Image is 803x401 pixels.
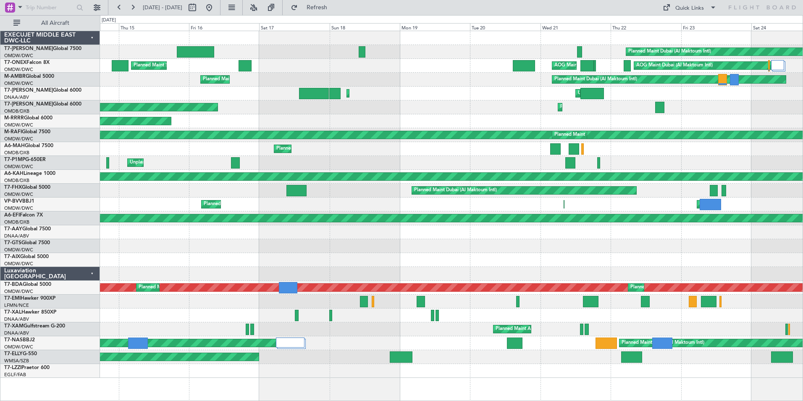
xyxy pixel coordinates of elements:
div: Planned Maint Dubai (Al Maktoum Intl) [554,73,637,86]
span: T7-[PERSON_NAME] [4,88,53,93]
a: T7-LZZIPraetor 600 [4,365,50,370]
span: T7-EMI [4,296,21,301]
span: T7-XAM [4,324,24,329]
a: VP-BVVBBJ1 [4,199,34,204]
div: Sat 17 [259,23,329,31]
div: Fri 16 [189,23,259,31]
a: OMDW/DWC [4,288,33,295]
span: All Aircraft [22,20,89,26]
a: DNAA/ABV [4,94,29,100]
span: A6-MAH [4,143,25,148]
div: Planned Maint Dubai (Al Maktoum Intl) [699,198,782,211]
a: T7-NASBBJ2 [4,338,35,343]
a: T7-P1MPG-650ER [4,157,46,162]
div: Planned Maint Abuja ([PERSON_NAME] Intl) [496,323,590,335]
input: Trip Number [26,1,74,14]
span: T7-FHX [4,185,22,190]
div: Quick Links [675,4,704,13]
a: M-AMBRGlobal 5000 [4,74,54,79]
div: Sun 18 [330,23,400,31]
a: T7-AIXGlobal 5000 [4,254,49,259]
span: M-RRRR [4,116,24,121]
div: Planned Maint [GEOGRAPHIC_DATA] ([GEOGRAPHIC_DATA] Intl) [276,142,417,155]
div: Planned Maint Dubai (Al Maktoum Intl) [628,45,711,58]
a: OMDW/DWC [4,261,33,267]
div: Planned Maint Dubai (Al Maktoum Intl) [630,281,713,294]
div: Tue 20 [470,23,540,31]
a: T7-ELLYG-550 [4,351,37,356]
a: OMDW/DWC [4,53,33,59]
button: Quick Links [659,1,721,14]
span: T7-AAY [4,227,22,232]
a: T7-[PERSON_NAME]Global 6000 [4,88,81,93]
a: OMDB/DXB [4,150,29,156]
a: EGLF/FAB [4,372,26,378]
button: All Aircraft [9,16,91,30]
a: OMDW/DWC [4,122,33,128]
span: T7-LZZI [4,365,21,370]
div: [DATE] [102,17,116,24]
a: OMDB/DXB [4,177,29,184]
a: A6-KAHLineage 1000 [4,171,55,176]
span: T7-[PERSON_NAME] [4,102,53,107]
a: A6-EFIFalcon 7X [4,213,43,218]
a: OMDW/DWC [4,205,33,211]
a: DNAA/ABV [4,316,29,322]
span: T7-ELLY [4,351,23,356]
a: M-RAFIGlobal 7500 [4,129,50,135]
a: M-RRRRGlobal 6000 [4,116,52,121]
div: Planned Maint Dubai (Al Maktoum Intl) [204,198,286,211]
a: OMDW/DWC [4,191,33,198]
a: OMDW/DWC [4,80,33,87]
div: Fri 23 [681,23,751,31]
button: Refresh [287,1,337,14]
a: DNAA/ABV [4,233,29,239]
span: T7-BDA [4,282,23,287]
div: Planned Maint Dubai (Al Maktoum Intl) [554,129,637,141]
span: T7-P1MP [4,157,25,162]
div: Wed 21 [541,23,611,31]
div: Planned Maint Dubai (Al Maktoum Intl) [139,281,221,294]
span: T7-GTS [4,240,21,245]
a: T7-[PERSON_NAME]Global 6000 [4,102,81,107]
a: A6-MAHGlobal 7500 [4,143,53,148]
span: A6-EFI [4,213,20,218]
a: LFMN/NCE [4,302,29,309]
div: Unplanned Maint Nice ([GEOGRAPHIC_DATA]) [130,156,229,169]
span: T7-AIX [4,254,20,259]
a: OMDW/DWC [4,66,33,73]
div: Mon 19 [400,23,470,31]
div: Thu 15 [119,23,189,31]
div: Planned Maint Dubai (Al Maktoum Intl) [203,73,286,86]
div: Planned Maint [GEOGRAPHIC_DATA] ([GEOGRAPHIC_DATA] Intl) [560,101,701,113]
div: AOG Maint Paris ([GEOGRAPHIC_DATA]) [554,59,643,72]
span: [DATE] - [DATE] [143,4,182,11]
a: T7-XAMGulfstream G-200 [4,324,65,329]
span: M-RAFI [4,129,22,135]
a: T7-[PERSON_NAME]Global 7500 [4,46,81,51]
span: M-AMBR [4,74,26,79]
a: T7-XALHawker 850XP [4,310,56,315]
a: T7-FHXGlobal 5000 [4,185,50,190]
div: Planned Maint Scottsdale [134,59,188,72]
div: Unplanned Maint [GEOGRAPHIC_DATA] (Al Maktoum Intl) [578,87,702,100]
a: OMDW/DWC [4,247,33,253]
div: Planned Maint Dubai (Al Maktoum Intl) [414,184,497,197]
a: T7-EMIHawker 900XP [4,296,55,301]
a: OMDW/DWC [4,164,33,170]
a: T7-GTSGlobal 7500 [4,240,50,245]
a: OMDW/DWC [4,344,33,350]
a: OMDB/DXB [4,108,29,114]
span: T7-XAL [4,310,21,315]
a: OMDB/DXB [4,219,29,225]
span: VP-BVV [4,199,22,204]
div: AOG Maint Dubai (Al Maktoum Intl) [636,59,713,72]
a: T7-ONEXFalcon 8X [4,60,50,65]
span: T7-NAS [4,338,23,343]
a: T7-AAYGlobal 7500 [4,227,51,232]
a: T7-BDAGlobal 5000 [4,282,51,287]
span: T7-ONEX [4,60,26,65]
a: WMSA/SZB [4,358,29,364]
a: DNAA/ABV [4,330,29,336]
span: T7-[PERSON_NAME] [4,46,53,51]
